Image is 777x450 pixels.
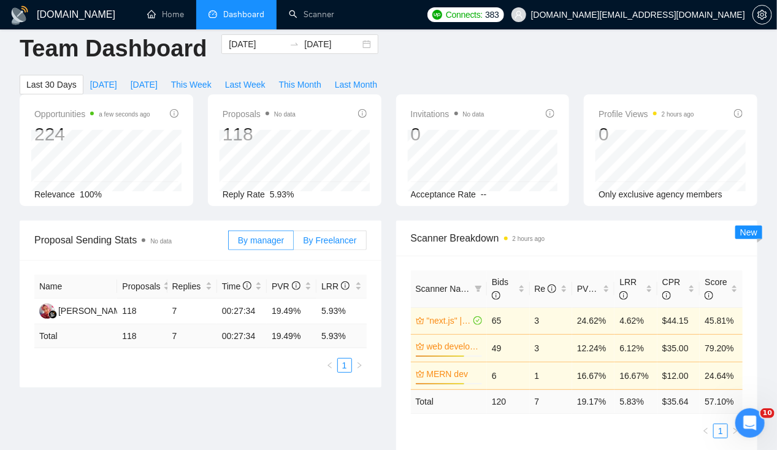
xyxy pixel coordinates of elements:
[614,307,657,334] td: 4.62%
[83,75,124,94] button: [DATE]
[34,189,75,199] span: Relevance
[117,275,167,299] th: Proposals
[614,334,657,362] td: 6.12%
[427,314,472,327] a: "next.js" | "next js
[572,362,614,389] td: 16.67%
[328,75,384,94] button: Last Month
[513,235,545,242] time: 2 hours ago
[463,111,484,118] span: No data
[699,424,713,438] li: Previous Page
[760,408,775,418] span: 10
[99,111,150,118] time: a few seconds ago
[700,362,743,389] td: 24.64%
[172,280,203,293] span: Replies
[411,231,743,246] span: Scanner Breakdown
[427,340,480,353] a: web developmnet
[10,6,29,25] img: logo
[225,78,266,91] span: Last Week
[352,358,367,373] li: Next Page
[735,408,765,438] iframe: Intercom live chat
[446,8,483,21] span: Connects:
[530,307,572,334] td: 3
[316,299,366,324] td: 5.93%
[209,10,217,18] span: dashboard
[657,389,700,413] td: $ 35.64
[267,299,316,324] td: 19.49%
[58,304,129,318] div: [PERSON_NAME]
[699,424,713,438] button: left
[131,78,158,91] span: [DATE]
[20,75,83,94] button: Last 30 Days
[147,9,184,20] a: homeHome
[599,123,694,146] div: 0
[657,334,700,362] td: $35.00
[728,424,743,438] button: right
[728,424,743,438] li: Next Page
[171,78,212,91] span: This Week
[713,424,728,438] li: 1
[572,307,614,334] td: 24.62%
[26,78,77,91] span: Last 30 Days
[411,107,484,121] span: Invitations
[272,75,328,94] button: This Month
[416,284,473,294] span: Scanner Name
[338,359,351,372] a: 1
[34,275,117,299] th: Name
[619,291,628,300] span: info-circle
[599,107,694,121] span: Profile Views
[411,389,488,413] td: Total
[223,107,296,121] span: Proposals
[705,291,713,300] span: info-circle
[487,362,529,389] td: 6
[358,109,367,118] span: info-circle
[740,227,757,237] span: New
[475,285,482,292] span: filter
[657,307,700,334] td: $44.15
[229,37,285,51] input: Start date
[662,291,671,300] span: info-circle
[223,123,296,146] div: 118
[734,109,743,118] span: info-circle
[272,281,300,291] span: PVR
[485,8,499,21] span: 383
[662,277,681,300] span: CPR
[700,389,743,413] td: 57.10 %
[427,367,480,381] a: MERN dev
[530,334,572,362] td: 3
[337,358,352,373] li: 1
[48,310,57,319] img: gigradar-bm.png
[481,189,486,199] span: --
[218,75,272,94] button: Last Week
[472,280,484,298] span: filter
[732,427,739,435] span: right
[572,334,614,362] td: 12.24%
[577,284,606,294] span: PVR
[217,324,267,348] td: 00:27:34
[411,189,477,199] span: Acceptance Rate
[714,424,727,438] a: 1
[753,10,771,20] span: setting
[289,39,299,49] span: to
[416,316,424,325] span: crown
[117,324,167,348] td: 118
[411,123,484,146] div: 0
[335,78,377,91] span: Last Month
[619,277,637,300] span: LRR
[492,291,500,300] span: info-circle
[702,427,710,435] span: left
[223,9,264,20] span: Dashboard
[356,362,363,369] span: right
[167,324,217,348] td: 7
[80,189,102,199] span: 100%
[700,334,743,362] td: 79.20%
[326,362,334,369] span: left
[662,111,694,118] time: 2 hours ago
[34,107,150,121] span: Opportunities
[34,232,228,248] span: Proposal Sending Stats
[122,280,160,293] span: Proposals
[223,189,265,199] span: Reply Rate
[614,389,657,413] td: 5.83 %
[243,281,251,290] span: info-circle
[614,362,657,389] td: 16.67%
[270,189,294,199] span: 5.93%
